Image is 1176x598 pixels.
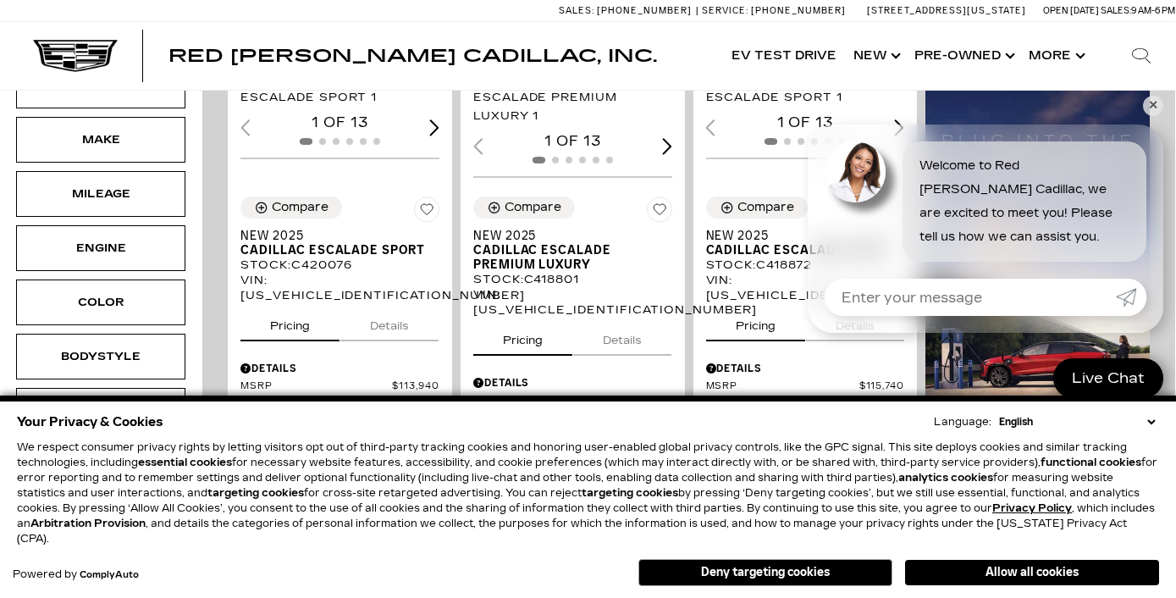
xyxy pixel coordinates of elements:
div: Mileage [58,185,143,203]
button: details tab [573,318,671,356]
div: TrimTrim [16,388,185,434]
img: Cadillac Dark Logo with Cadillac White Text [33,40,118,72]
span: 9 AM-6 PM [1131,5,1175,16]
a: New 2025Cadillac Escalade Sport [706,229,905,257]
span: Sales: [1101,5,1131,16]
a: Sales: [PHONE_NUMBER] [559,6,696,15]
button: pricing tab [473,318,572,356]
span: [PHONE_NUMBER] [751,5,846,16]
a: MSRP $115,140 [473,395,672,407]
img: 2025 Cadillac Escalade Premium Luxury 1 [473,69,672,125]
span: MSRP [706,380,859,393]
strong: functional cookies [1041,457,1141,468]
div: Pricing Details - New 2025 Cadillac Escalade Sport [240,361,439,376]
span: MSRP [240,380,392,393]
strong: targeting cookies [207,487,304,499]
div: BodystyleBodystyle [16,334,185,379]
button: Save Vehicle [414,197,439,229]
a: Red [PERSON_NAME] Cadillac, Inc. [168,47,657,64]
div: Bodystyle [58,347,143,366]
button: Allow all cookies [905,560,1159,585]
a: ComplyAuto [80,570,139,580]
span: MSRP [473,395,627,407]
input: Enter your message [825,279,1116,316]
span: Live Chat [1063,368,1153,388]
div: Stock : C420076 [240,257,439,273]
button: details tab [340,304,439,341]
button: Deny targeting cookies [638,559,892,586]
div: Compare [505,200,561,215]
span: Your Privacy & Cookies [17,410,163,434]
select: Language Select [995,414,1159,429]
div: Powered by [13,569,139,580]
span: Service: [702,5,748,16]
div: Compare [272,200,329,215]
div: 1 of 13 [240,114,439,132]
strong: targeting cookies [582,487,678,499]
a: Submit [1116,279,1146,316]
strong: Arbitration Provision [30,518,146,529]
div: 1 of 13 [706,114,905,132]
div: 1 / 2 [473,69,672,125]
div: Stock : C418801 [473,272,672,287]
span: Sales: [559,5,594,16]
span: Open [DATE] [1043,5,1099,16]
div: Engine [58,239,143,257]
button: pricing tab [706,304,805,341]
strong: analytics cookies [898,472,993,484]
span: New 2025 [706,229,892,243]
span: New 2025 [473,229,660,243]
div: Color [58,293,143,312]
div: VIN: [US_VEHICLE_IDENTIFICATION_NUMBER] [473,287,672,318]
div: MakeMake [16,117,185,163]
a: MSRP $113,940 [240,380,439,393]
a: MSRP $115,740 [706,380,905,393]
span: New 2025 [240,229,427,243]
button: Save Vehicle [647,197,672,229]
span: Cadillac Escalade Sport [706,243,892,257]
span: $115,740 [859,380,905,393]
span: $115,140 [627,395,672,407]
a: Pre-Owned [906,22,1020,90]
div: Language: [934,417,991,427]
button: More [1020,22,1090,90]
div: Pricing Details - New 2025 Cadillac Escalade Sport [706,361,905,376]
div: MileageMileage [16,171,185,217]
button: Compare Vehicle [240,197,342,219]
button: details tab [806,304,904,341]
button: Compare Vehicle [706,197,808,219]
div: Stock : C418872 [706,257,905,273]
span: Cadillac Escalade Premium Luxury [473,243,660,272]
span: Red [PERSON_NAME] Cadillac, Inc. [168,46,657,66]
div: ColorColor [16,280,185,325]
a: New [845,22,906,90]
a: [STREET_ADDRESS][US_STATE] [867,5,1026,16]
span: [PHONE_NUMBER] [597,5,692,16]
div: 1 of 13 [473,132,672,151]
a: New 2025Cadillac Escalade Premium Luxury [473,229,672,272]
img: Agent profile photo [825,141,886,202]
strong: essential cookies [138,457,232,468]
a: Live Chat [1053,358,1163,398]
div: Compare [737,200,794,215]
div: VIN: [US_VEHICLE_IDENTIFICATION_NUMBER] [240,273,439,303]
div: Next slide [429,119,439,136]
div: Next slide [895,119,905,136]
div: VIN: [US_VEHICLE_IDENTIFICATION_NUMBER] [706,273,905,303]
span: $113,940 [392,380,439,393]
a: EV Test Drive [723,22,845,90]
p: We respect consumer privacy rights by letting visitors opt out of third-party tracking cookies an... [17,440,1159,546]
div: Next slide [662,138,672,154]
u: Privacy Policy [992,502,1072,514]
div: EngineEngine [16,225,185,271]
a: New 2025Cadillac Escalade Sport [240,229,439,257]
a: Service: [PHONE_NUMBER] [696,6,850,15]
div: Pricing Details - New 2025 Cadillac Escalade Premium Luxury [473,375,672,390]
span: Cadillac Escalade Sport [240,243,427,257]
button: Compare Vehicle [473,197,575,219]
div: Welcome to Red [PERSON_NAME] Cadillac, we are excited to meet you! Please tell us how we can assi... [903,141,1146,262]
div: Make [58,130,143,149]
button: pricing tab [240,304,340,341]
div: Search [1107,22,1175,90]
